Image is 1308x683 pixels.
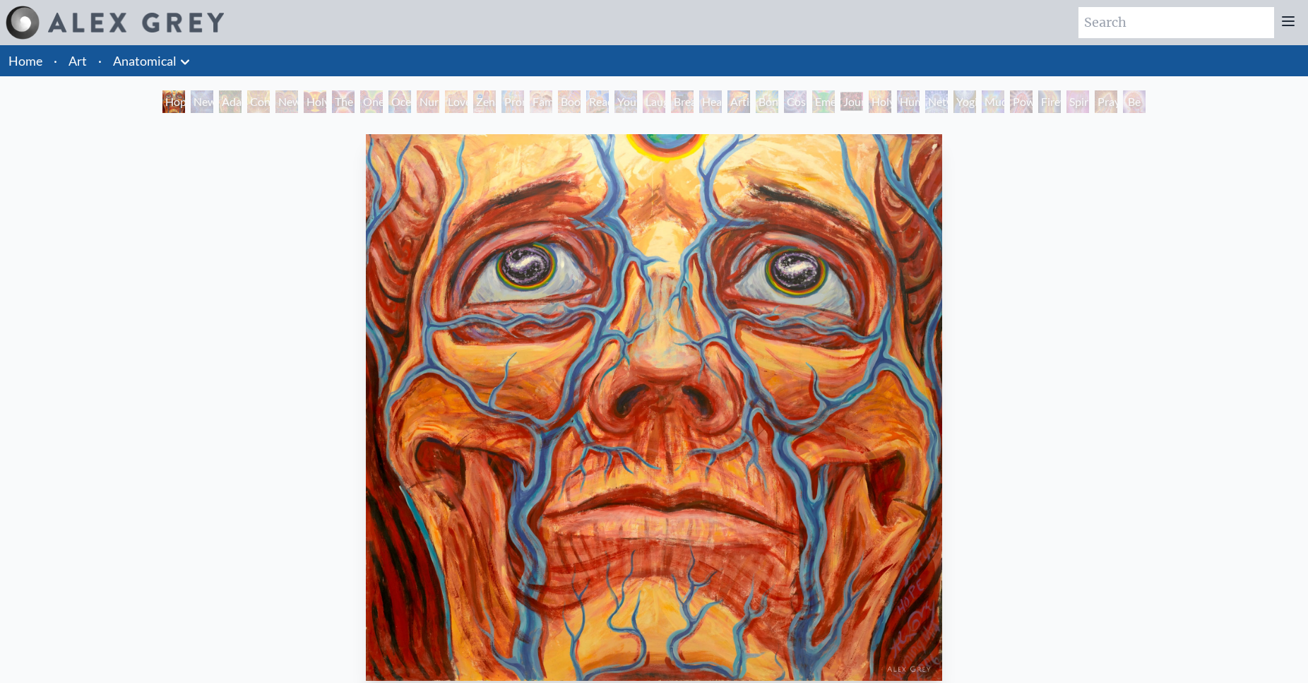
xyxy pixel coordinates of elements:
div: Holy Fire [869,90,891,113]
div: Healing [699,90,722,113]
div: Adam & Eve [219,90,242,113]
img: Hope-2006-Alex-Grey-watermarked.jpg [366,134,943,681]
div: Family [530,90,552,113]
div: Promise [501,90,524,113]
a: Art [69,51,87,71]
div: Laughing Man [643,90,665,113]
div: Hope [162,90,185,113]
div: Cosmic Lovers [784,90,807,113]
div: Praying Hands [1095,90,1117,113]
div: Be a Good Human Being [1123,90,1146,113]
div: New Man [DEMOGRAPHIC_DATA]: [DEMOGRAPHIC_DATA] Mind [191,90,213,113]
input: Search [1078,7,1274,38]
div: Human Geometry [897,90,920,113]
div: Contemplation [247,90,270,113]
div: Love Circuit [445,90,468,113]
div: Zena Lotus [473,90,496,113]
div: Yogi & the Möbius Sphere [953,90,976,113]
div: Journey of the Wounded Healer [840,90,863,113]
div: Breathing [671,90,694,113]
div: The Kiss [332,90,355,113]
div: Boo-boo [558,90,581,113]
div: Bond [756,90,778,113]
a: Home [8,53,42,69]
div: Reading [586,90,609,113]
div: Nursing [417,90,439,113]
div: Ocean of Love Bliss [388,90,411,113]
div: Firewalking [1038,90,1061,113]
div: Power to the Peaceful [1010,90,1033,113]
div: Young & Old [614,90,637,113]
li: · [48,45,63,76]
a: Anatomical [113,51,177,71]
div: Emerald Grail [812,90,835,113]
div: Networks [925,90,948,113]
div: Mudra [982,90,1004,113]
div: Holy Grail [304,90,326,113]
li: · [93,45,107,76]
div: New Man New Woman [275,90,298,113]
div: Spirit Animates the Flesh [1066,90,1089,113]
div: Artist's Hand [727,90,750,113]
div: One Taste [360,90,383,113]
